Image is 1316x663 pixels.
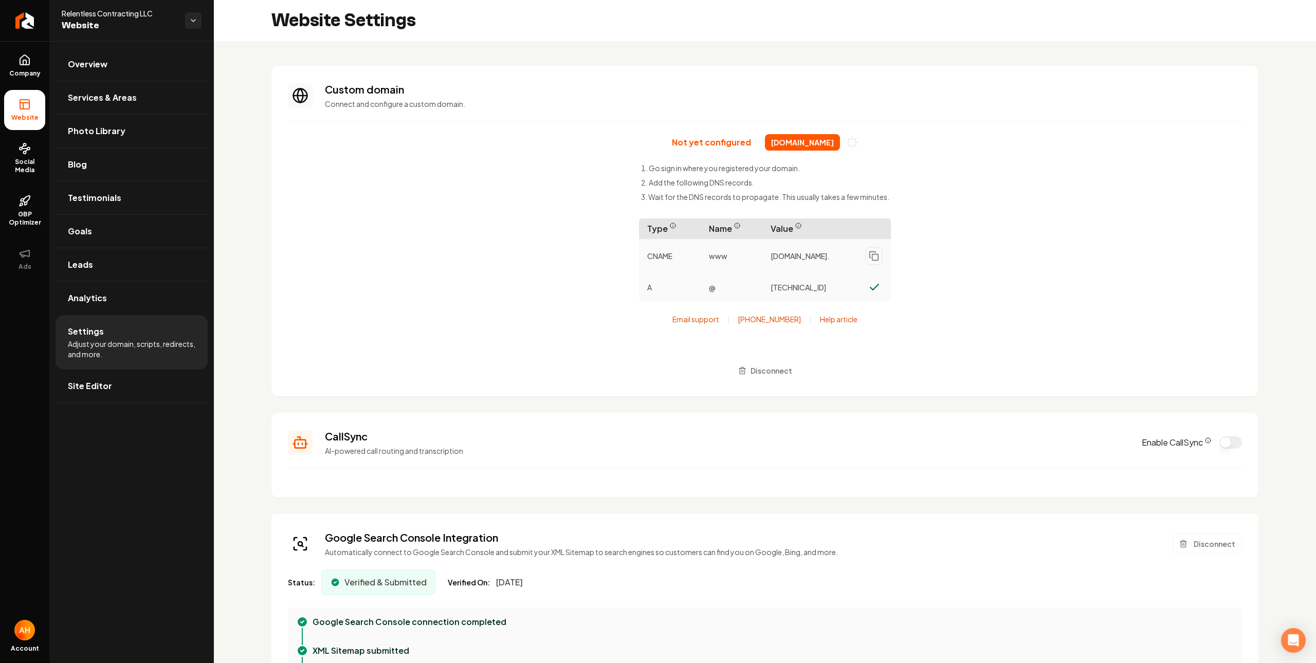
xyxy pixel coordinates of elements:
span: Adjust your domain, scripts, redirects, and more. [68,339,195,359]
h3: Custom domain [325,82,1242,97]
span: [DOMAIN_NAME]. [771,251,830,261]
a: Leads [56,248,208,281]
span: Verified & Submitted [344,576,427,588]
a: Blog [56,148,208,181]
p: www [701,247,762,265]
span: Photo Library [68,125,125,137]
p: XML Sitemap submitted [313,644,409,657]
a: Company [4,46,45,86]
img: Rebolt Logo [15,12,34,29]
a: Photo Library [56,115,208,148]
span: Website [7,114,43,122]
a: Analytics [56,282,208,315]
img: Anthony Hurgoi [14,620,35,640]
a: GBP Optimizer [4,187,45,235]
a: Overview [56,48,208,81]
a: Social Media [4,134,45,182]
p: A [639,278,701,297]
li: Add the following DNS records. [641,177,889,188]
span: [DATE] [496,576,523,588]
span: Blog [68,158,87,171]
h2: Website Settings [271,10,416,31]
span: Social Media [4,158,45,174]
p: AI-powered call routing and transcription [325,446,1129,456]
button: Ads [4,239,45,279]
div: | | [672,314,857,324]
a: [PHONE_NUMBER] [738,314,801,324]
span: Disconnect [751,365,792,376]
span: Value [762,218,891,239]
span: [DOMAIN_NAME] [765,134,840,151]
span: Status: [288,577,315,587]
p: Connect and configure a custom domain. [325,99,1242,109]
span: GBP Optimizer [4,210,45,227]
span: Ads [14,263,35,271]
a: Email support [672,314,719,324]
h3: CallSync [325,429,1129,444]
button: Open user button [14,620,35,640]
button: Disconnect [732,361,798,380]
label: Enable CallSync [1142,436,1211,449]
span: Name [701,218,762,239]
a: Testimonials [56,181,208,214]
a: Help article [820,314,857,324]
li: Go sign in where you registered your domain. [641,163,889,173]
span: Verified On: [448,577,490,587]
span: Analytics [68,292,107,304]
span: Settings [68,325,104,338]
span: Company [5,69,45,78]
a: Services & Areas [56,81,208,114]
p: CNAME [639,247,701,265]
span: Services & Areas [68,91,137,104]
p: @ [701,278,762,297]
span: Goals [68,225,92,237]
li: Wait for the DNS records to propagate. This usually takes a few minutes. [641,192,889,202]
button: Disconnect [1173,533,1242,554]
span: Overview [68,58,107,70]
a: Site Editor [56,370,208,402]
span: Website [62,19,177,33]
span: [TECHNICAL_ID] [771,282,826,292]
div: Open Intercom Messenger [1281,628,1306,653]
p: Not yet configured [672,137,751,148]
span: Testimonials [68,192,121,204]
span: Account [11,644,39,653]
a: Goals [56,215,208,248]
span: Type [639,218,701,239]
span: Relentless Contracting LLC [62,8,177,19]
button: CallSync Info [1205,437,1211,444]
p: Automatically connect to Google Search Console and submit your XML Sitemap to search engines so c... [325,547,838,557]
span: Site Editor [68,380,112,392]
h3: Google Search Console Integration [325,530,838,545]
p: Google Search Console connection completed [313,616,506,628]
span: Leads [68,259,93,271]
